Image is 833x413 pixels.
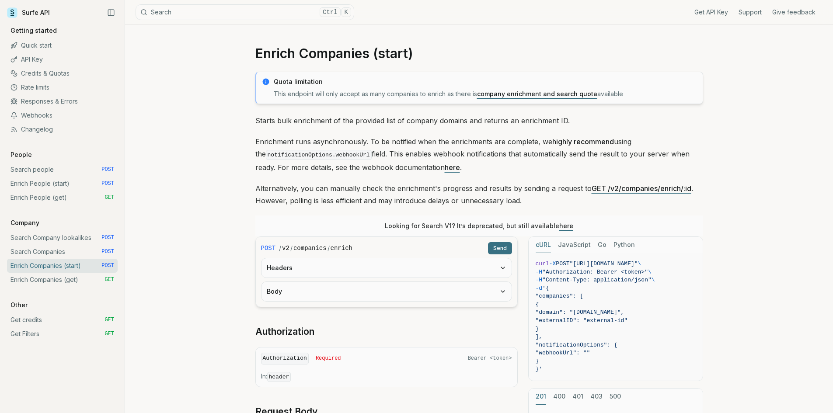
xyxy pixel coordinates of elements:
[549,260,556,267] span: -X
[7,122,118,136] a: Changelog
[290,244,293,253] span: /
[7,259,118,273] a: Enrich Companies (start) POST
[558,237,591,253] button: JavaScript
[274,77,697,86] p: Quota limitation
[7,108,118,122] a: Webhooks
[536,389,546,405] button: 201
[267,372,291,382] code: header
[536,326,539,332] span: }
[293,244,327,253] code: companies
[638,260,641,267] span: \
[7,327,118,341] a: Get Filters GET
[7,38,118,52] a: Quick start
[552,137,614,146] strong: highly recommend
[488,242,512,254] button: Send
[101,234,114,241] span: POST
[772,8,816,17] a: Give feedback
[342,7,351,17] kbd: K
[570,260,638,267] span: "[URL][DOMAIN_NAME]"
[261,244,276,253] span: POST
[536,333,543,340] span: ],
[282,244,289,253] code: v2
[542,269,648,275] span: "Authorization: Bearer <token>"
[7,273,118,287] a: Enrich Companies (get) GET
[105,330,114,337] span: GET
[613,237,635,253] button: Python
[7,245,118,259] a: Search Companies POST
[105,6,118,19] button: Collapse Sidebar
[105,194,114,201] span: GET
[261,282,512,301] button: Body
[542,285,549,292] span: '{
[610,389,621,405] button: 500
[536,277,543,283] span: -H
[261,353,309,364] code: Authorization
[536,358,539,364] span: }
[553,389,565,405] button: 400
[7,177,118,191] a: Enrich People (start) POST
[279,244,281,253] span: /
[274,90,697,98] p: This endpoint will only accept as many companies to enrich as there is available
[331,244,352,253] code: enrich
[542,277,652,283] span: "Content-Type: application/json"
[261,372,512,382] p: In:
[7,66,118,80] a: Credits & Quotas
[536,317,628,324] span: "externalID": "external-id"
[261,258,512,278] button: Headers
[739,8,762,17] a: Support
[536,269,543,275] span: -H
[598,237,606,253] button: Go
[101,166,114,173] span: POST
[445,163,460,172] a: here
[536,342,617,348] span: "notificationOptions": {
[572,389,583,405] button: 401
[101,180,114,187] span: POST
[536,260,549,267] span: curl
[468,355,512,362] span: Bearer <token>
[536,285,543,292] span: -d
[105,316,114,323] span: GET
[320,7,341,17] kbd: Ctrl
[556,260,569,267] span: POST
[255,182,703,207] p: Alternatively, you can manually check the enrichment's progress and results by sending a request ...
[328,244,330,253] span: /
[385,222,573,230] p: Looking for Search V1? It’s deprecated, but still available
[101,248,114,255] span: POST
[477,90,597,97] a: company enrichment and search quota
[7,301,31,309] p: Other
[255,115,703,127] p: Starts bulk enrichment of the provided list of company domains and returns an enrichment ID.
[255,135,703,174] p: Enrichment runs asynchronously. To be notified when the enrichments are complete, we using the fi...
[7,6,50,19] a: Surfe API
[7,52,118,66] a: API Key
[592,184,691,193] a: GET /v2/companies/enrich/:id
[559,222,573,229] a: here
[255,45,703,61] h1: Enrich Companies (start)
[694,8,728,17] a: Get API Key
[101,262,114,269] span: POST
[536,237,551,253] button: cURL
[7,191,118,205] a: Enrich People (get) GET
[316,355,341,362] span: Required
[136,4,354,20] button: SearchCtrlK
[7,231,118,245] a: Search Company lookalikes POST
[536,309,624,316] span: "domain": "[DOMAIN_NAME]",
[7,80,118,94] a: Rate limits
[7,94,118,108] a: Responses & Errors
[536,366,543,372] span: }'
[7,26,60,35] p: Getting started
[536,293,583,299] span: "companies": [
[7,150,35,159] p: People
[536,301,539,308] span: {
[648,269,652,275] span: \
[105,276,114,283] span: GET
[255,326,314,338] a: Authorization
[7,219,43,227] p: Company
[7,313,118,327] a: Get credits GET
[266,150,372,160] code: notificationOptions.webhookUrl
[7,163,118,177] a: Search people POST
[652,277,655,283] span: \
[536,350,590,356] span: "webhookUrl": ""
[590,389,603,405] button: 403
